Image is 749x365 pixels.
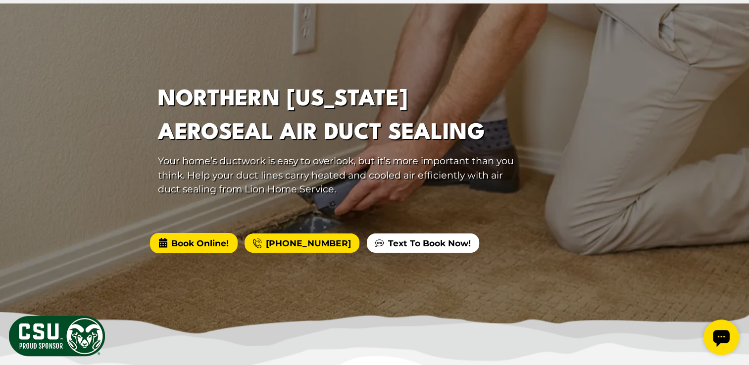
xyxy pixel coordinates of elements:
a: [PHONE_NUMBER] [245,233,359,253]
span: Book Online! [150,233,237,253]
div: Open chat widget [4,4,40,40]
a: Text To Book Now! [367,233,479,253]
img: CSU Sponsor Badge [7,315,106,358]
h1: Northern [US_STATE] Aeroseal Air Duct Sealing [158,83,518,149]
p: Your home’s ductwork is easy to overlook, but it’s more important than you think. Help your duct ... [158,154,518,196]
